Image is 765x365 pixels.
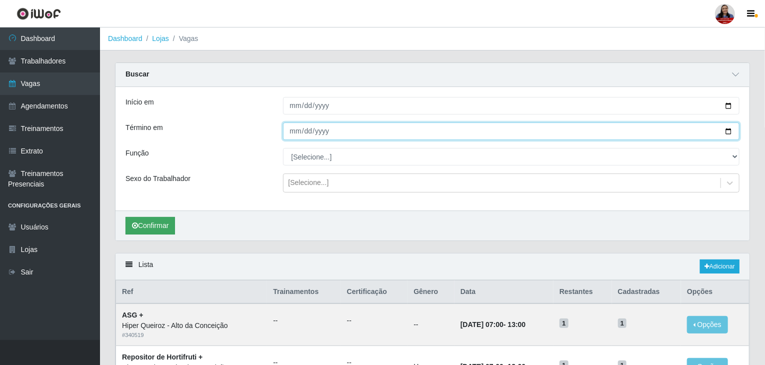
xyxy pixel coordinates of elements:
th: Gênero [407,280,454,304]
button: Confirmar [125,217,175,234]
label: Função [125,148,149,158]
span: 1 [559,318,568,328]
strong: ASG + [122,311,143,319]
span: 1 [618,318,627,328]
th: Trainamentos [267,280,340,304]
td: -- [407,303,454,345]
li: Vagas [169,33,198,44]
button: Opções [687,316,728,333]
a: Lojas [152,34,168,42]
th: Restantes [553,280,612,304]
input: 00/00/0000 [283,122,740,140]
strong: - [460,320,525,328]
input: 00/00/0000 [283,97,740,114]
nav: breadcrumb [100,27,765,50]
th: Data [454,280,553,304]
a: Adicionar [700,259,739,273]
a: Dashboard [108,34,142,42]
time: 13:00 [508,320,526,328]
strong: Buscar [125,70,149,78]
div: [Selecione...] [288,178,329,188]
div: # 340519 [122,331,261,339]
ul: -- [347,315,402,326]
div: Lista [115,253,749,280]
label: Início em [125,97,154,107]
img: CoreUI Logo [16,7,61,20]
label: Sexo do Trabalhador [125,173,190,184]
strong: Repositor de Hortifruti + [122,353,202,361]
div: Hiper Queiroz - Alto da Conceição [122,320,261,331]
th: Certificação [341,280,408,304]
time: [DATE] 07:00 [460,320,503,328]
th: Cadastradas [612,280,681,304]
th: Ref [116,280,267,304]
ul: -- [273,315,334,326]
label: Término em [125,122,163,133]
th: Opções [681,280,749,304]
